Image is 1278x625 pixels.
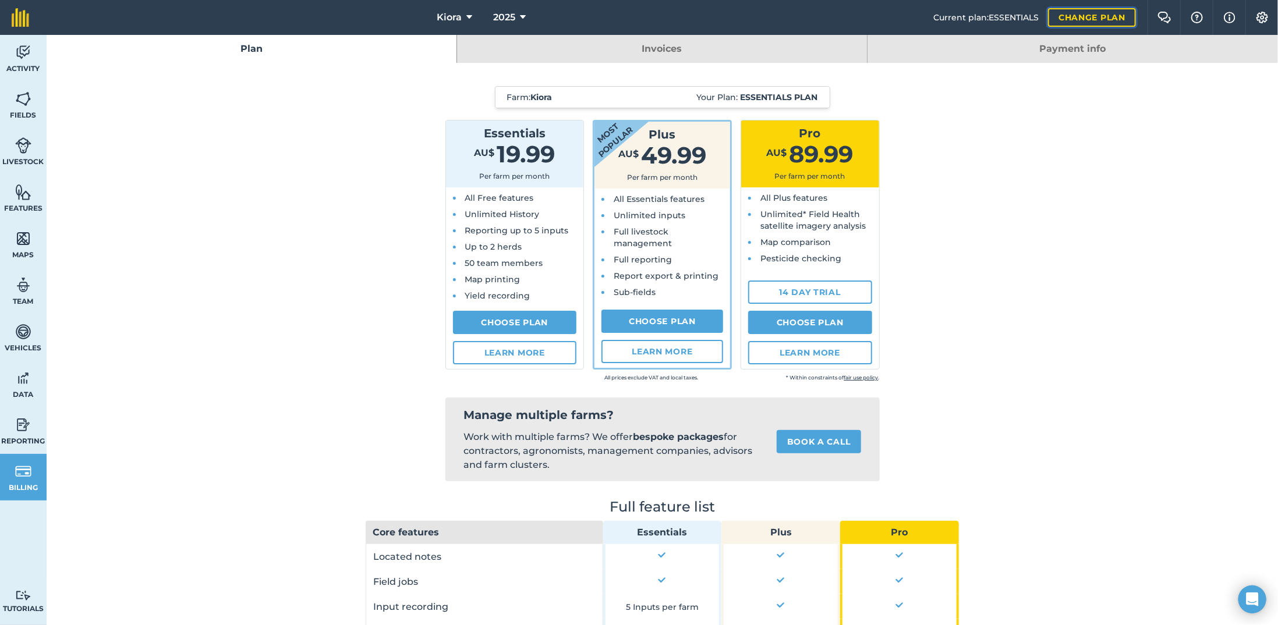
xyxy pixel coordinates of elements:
[15,370,31,387] img: svg+xml;base64,PD94bWwgdmVyc2lvbj0iMS4wIiBlbmNvZGluZz0idXRmLTgiPz4KPCEtLSBHZW5lcmF0b3I6IEFkb2JlIE...
[748,280,872,304] a: 14 day trial
[699,372,880,383] small: * Within constraints of .
[760,209,866,231] span: Unlimited* Field Health satellite imagery analysis
[774,549,787,560] img: Yes
[1224,10,1235,24] img: svg+xml;base64,PHN2ZyB4bWxucz0iaHR0cDovL3d3dy53My5vcmcvMjAwMC9zdmciIHdpZHRoPSIxNyIgaGVpZ2h0PSIxNy...
[614,194,705,204] span: All Essentials features
[618,148,639,159] span: AU$
[641,141,706,169] span: 49.99
[774,574,787,585] img: Yes
[893,574,906,585] img: Yes
[47,35,456,63] a: Plan
[15,416,31,434] img: svg+xml;base64,PD94bWwgdmVyc2lvbj0iMS4wIiBlbmNvZGluZz0idXRmLTgiPz4KPCEtLSBHZW5lcmF0b3I6IEFkb2JlIE...
[868,35,1278,63] a: Payment info
[656,574,668,585] img: Yes
[721,521,840,544] th: Plus
[649,127,676,141] span: Plus
[560,88,655,176] strong: Most popular
[844,374,879,381] a: fair use policy
[893,549,906,560] img: Yes
[465,225,569,236] span: Reporting up to 5 inputs
[741,92,818,102] strong: Essentials plan
[465,193,534,203] span: All Free features
[627,173,698,182] span: Per farm per month
[840,521,959,544] th: Pro
[464,407,861,423] h2: Manage multiple farms?
[15,463,31,480] img: svg+xml;base64,PD94bWwgdmVyc2lvbj0iMS4wIiBlbmNvZGluZz0idXRmLTgiPz4KPCEtLSBHZW5lcmF0b3I6IEFkb2JlIE...
[465,242,522,252] span: Up to 2 herds
[614,226,672,248] span: Full livestock management
[614,254,672,265] span: Full reporting
[633,431,724,442] strong: bespoke packages
[697,91,818,103] span: Your Plan:
[748,311,872,334] a: Choose Plan
[760,193,827,203] span: All Plus features
[748,341,872,364] a: Learn more
[775,172,845,180] span: Per farm per month
[760,253,841,264] span: Pesticide checking
[531,92,553,102] strong: Kiora
[366,521,603,544] th: Core features
[518,372,699,383] small: All prices exclude VAT and local taxes.
[465,290,530,301] span: Yield recording
[479,172,550,180] span: Per farm per month
[614,287,656,297] span: Sub-fields
[1048,8,1136,27] a: Change plan
[933,11,1039,24] span: Current plan : ESSENTIALS
[484,126,546,140] span: Essentials
[15,590,31,601] img: svg+xml;base64,PD94bWwgdmVyc2lvbj0iMS4wIiBlbmNvZGluZz0idXRmLTgiPz4KPCEtLSBHZW5lcmF0b3I6IEFkb2JlIE...
[893,599,906,610] img: Yes
[15,183,31,201] img: svg+xml;base64,PHN2ZyB4bWxucz0iaHR0cDovL3d3dy53My5vcmcvMjAwMC9zdmciIHdpZHRoPSI1NiIgaGVpZ2h0PSI2MC...
[614,271,718,281] span: Report export & printing
[465,209,540,219] span: Unlimited History
[15,44,31,61] img: svg+xml;base64,PD94bWwgdmVyc2lvbj0iMS4wIiBlbmNvZGluZz0idXRmLTgiPz4KPCEtLSBHZW5lcmF0b3I6IEFkb2JlIE...
[464,430,758,472] p: Work with multiple farms? We offer for contractors, agronomists, management companies, advisors a...
[15,323,31,340] img: svg+xml;base64,PD94bWwgdmVyc2lvbj0iMS4wIiBlbmNvZGluZz0idXRmLTgiPz4KPCEtLSBHZW5lcmF0b3I6IEFkb2JlIE...
[366,594,603,619] td: Input recording
[790,140,854,168] span: 89.99
[474,147,494,158] span: AU$
[767,147,787,158] span: AU$
[601,310,723,333] a: Choose Plan
[15,230,31,247] img: svg+xml;base64,PHN2ZyB4bWxucz0iaHR0cDovL3d3dy53My5vcmcvMjAwMC9zdmciIHdpZHRoPSI1NiIgaGVpZ2h0PSI2MC...
[614,210,685,221] span: Unlimited inputs
[774,599,787,610] img: Yes
[1190,12,1204,23] img: A question mark icon
[1157,12,1171,23] img: Two speech bubbles overlapping with the left bubble in the forefront
[457,35,867,63] a: Invoices
[366,569,603,594] td: Field jobs
[453,341,577,364] a: Learn more
[437,10,462,24] span: Kiora
[493,10,515,24] span: 2025
[507,91,553,103] span: Farm :
[760,237,831,247] span: Map comparison
[15,137,31,154] img: svg+xml;base64,PD94bWwgdmVyc2lvbj0iMS4wIiBlbmNvZGluZz0idXRmLTgiPz4KPCEtLSBHZW5lcmF0b3I6IEFkb2JlIE...
[12,8,29,27] img: fieldmargin Logo
[366,500,959,514] h2: Full feature list
[1238,585,1266,613] div: Open Intercom Messenger
[465,274,521,285] span: Map printing
[656,549,668,560] img: Yes
[799,126,821,140] span: Pro
[15,276,31,294] img: svg+xml;base64,PD94bWwgdmVyc2lvbj0iMS4wIiBlbmNvZGluZz0idXRmLTgiPz4KPCEtLSBHZW5lcmF0b3I6IEFkb2JlIE...
[453,311,577,334] a: Choose Plan
[366,544,603,569] td: Located notes
[603,594,722,619] td: 5 Inputs per farm
[497,140,555,168] span: 19.99
[777,430,861,453] a: Book a call
[15,90,31,108] img: svg+xml;base64,PHN2ZyB4bWxucz0iaHR0cDovL3d3dy53My5vcmcvMjAwMC9zdmciIHdpZHRoPSI1NiIgaGVpZ2h0PSI2MC...
[465,258,543,268] span: 50 team members
[603,521,722,544] th: Essentials
[1255,12,1269,23] img: A cog icon
[601,340,723,363] a: Learn more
